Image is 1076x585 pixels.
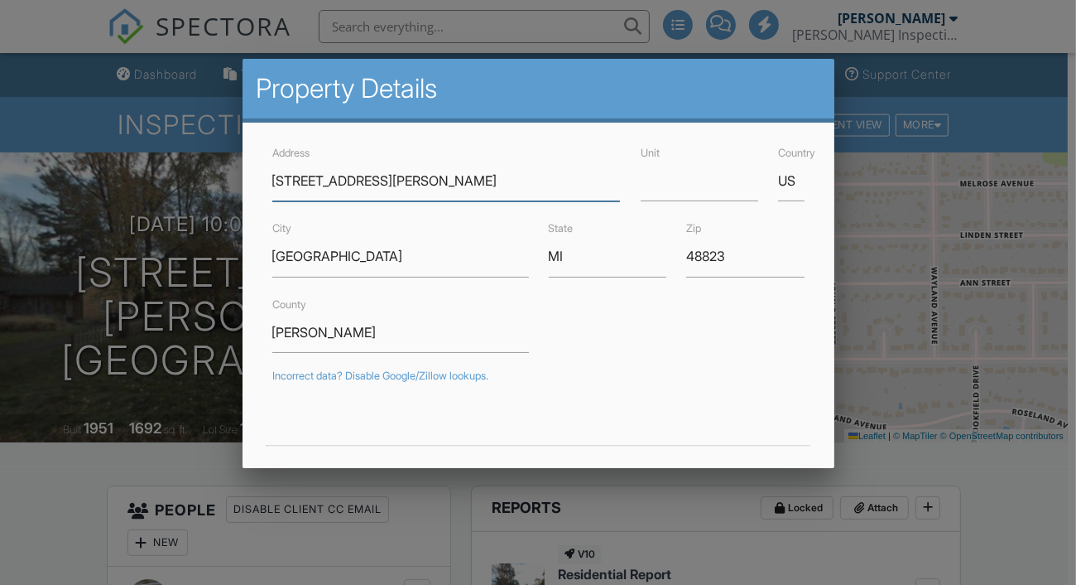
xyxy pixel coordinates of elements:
[256,72,821,105] h2: Property Details
[272,147,310,159] label: Address
[640,147,659,159] label: Unit
[272,222,291,234] label: City
[778,147,815,159] label: Country
[272,297,306,310] label: County
[272,370,805,383] div: Incorrect data? Disable Google/Zillow lookups.
[548,222,573,234] label: State
[686,222,701,234] label: Zip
